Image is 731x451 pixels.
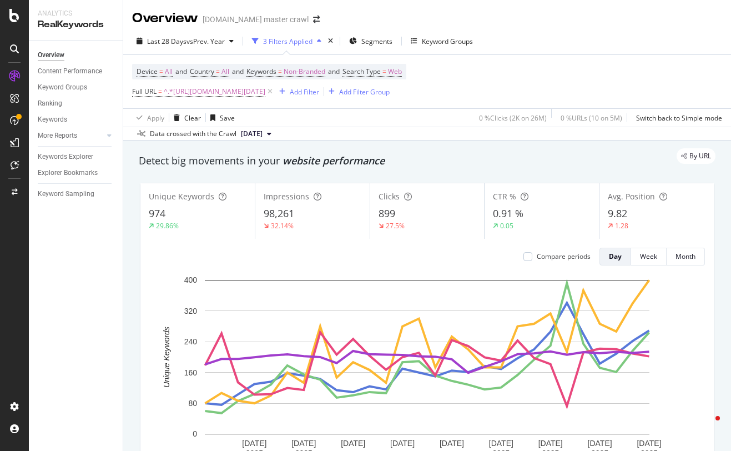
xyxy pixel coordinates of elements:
div: Keywords [38,114,67,126]
button: Last 28 DaysvsPrev. Year [132,32,238,50]
div: Month [675,252,695,261]
span: Avg. Position [608,191,655,202]
div: Overview [132,9,198,28]
button: Switch back to Simple mode [632,109,722,127]
span: Search Type [342,67,381,76]
div: Analytics [38,9,114,18]
div: Keyword Groups [422,37,473,46]
span: All [165,64,173,79]
text: 160 [184,368,198,377]
text: [DATE] [291,439,316,448]
div: 1.28 [615,221,628,230]
text: 240 [184,337,198,346]
div: Add Filter Group [339,87,390,97]
text: [DATE] [588,439,612,448]
button: Save [206,109,235,127]
text: 0 [193,429,197,438]
div: 0.05 [500,221,513,230]
div: Keyword Sampling [38,188,94,200]
text: 320 [184,307,198,315]
a: Ranking [38,98,115,109]
span: and [175,67,187,76]
div: times [326,36,335,47]
text: [DATE] [341,439,365,448]
div: 29.86% [156,221,179,230]
span: vs Prev. Year [186,37,225,46]
div: Keyword Groups [38,82,87,93]
a: Keyword Sampling [38,188,115,200]
button: Keyword Groups [406,32,477,50]
span: Impressions [264,191,309,202]
span: = [216,67,220,76]
div: Save [220,113,235,123]
span: = [382,67,386,76]
text: Unique Keywords [162,327,171,388]
div: Add Filter [290,87,319,97]
text: [DATE] [489,439,513,448]
span: Last 28 Days [147,37,186,46]
a: More Reports [38,130,104,142]
a: Content Performance [38,66,115,77]
span: Non-Branded [284,64,325,79]
button: Day [599,248,631,265]
span: Clicks [379,191,400,202]
button: 3 Filters Applied [248,32,326,50]
div: 0 % URLs ( 10 on 5M ) [561,113,622,123]
span: 0.91 % [493,207,523,220]
span: All [221,64,229,79]
span: Full URL [132,87,157,96]
div: Clear [184,113,201,123]
text: [DATE] [390,439,415,448]
span: By URL [689,153,711,159]
div: legacy label [677,148,715,164]
a: Keyword Groups [38,82,115,93]
iframe: Intercom live chat [693,413,720,440]
text: [DATE] [637,439,661,448]
div: Ranking [38,98,62,109]
span: 9.82 [608,207,627,220]
span: CTR % [493,191,516,202]
text: [DATE] [440,439,464,448]
div: 3 Filters Applied [263,37,312,46]
span: = [159,67,163,76]
button: Segments [345,32,397,50]
span: 2025 Sep. 15th [241,129,263,139]
span: Country [190,67,214,76]
div: Keywords Explorer [38,151,93,163]
span: and [232,67,244,76]
a: Keywords Explorer [38,151,115,163]
div: Week [640,252,657,261]
div: arrow-right-arrow-left [313,16,320,23]
div: RealKeywords [38,18,114,31]
text: [DATE] [242,439,266,448]
span: and [328,67,340,76]
span: 974 [149,207,165,220]
div: 32.14% [271,221,294,230]
span: = [278,67,282,76]
button: Add Filter [275,85,319,98]
a: Keywords [38,114,115,126]
text: [DATE] [538,439,563,448]
div: Compare periods [537,252,591,261]
span: 98,261 [264,207,294,220]
span: ^.*[URL][DOMAIN_NAME][DATE] [164,84,265,99]
button: [DATE] [236,127,276,141]
div: More Reports [38,130,77,142]
span: = [158,87,162,96]
span: Keywords [246,67,276,76]
text: 80 [188,399,197,408]
div: Day [609,252,622,261]
a: Overview [38,49,115,61]
div: Apply [147,113,164,123]
div: Explorer Bookmarks [38,167,98,179]
span: Web [388,64,402,79]
div: Content Performance [38,66,102,77]
button: Add Filter Group [324,85,390,98]
div: [DOMAIN_NAME] master crawl [203,14,309,25]
a: Explorer Bookmarks [38,167,115,179]
div: Overview [38,49,64,61]
span: Unique Keywords [149,191,214,202]
button: Month [667,248,705,265]
div: Data crossed with the Crawl [150,129,236,139]
div: Switch back to Simple mode [636,113,722,123]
